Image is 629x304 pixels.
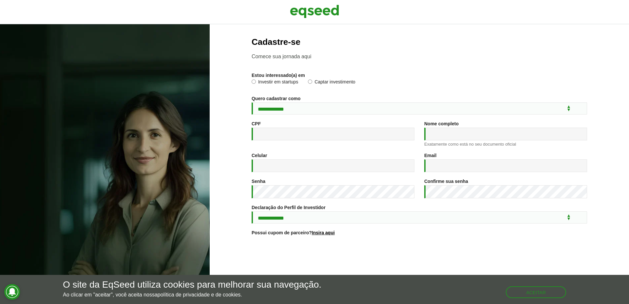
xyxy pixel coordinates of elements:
[252,37,587,47] h2: Cadastre-se
[370,243,469,269] iframe: reCAPTCHA
[252,96,300,101] label: Quero cadastrar como
[63,280,321,290] h5: O site da EqSeed utiliza cookies para melhorar sua navegação.
[252,179,265,184] label: Senha
[252,80,298,86] label: Investir em startups
[308,80,312,84] input: Captar investimento
[252,230,335,235] label: Possui cupom de parceiro?
[63,292,321,298] p: Ao clicar em "aceitar", você aceita nossa .
[312,230,335,235] a: Insira aqui
[252,205,326,210] label: Declaração do Perfil de Investidor
[252,80,256,84] input: Investir em startups
[424,153,436,158] label: Email
[252,53,587,60] p: Comece sua jornada aqui
[308,80,355,86] label: Captar investimento
[252,153,267,158] label: Celular
[252,73,305,78] label: Estou interessado(a) em
[424,142,587,146] div: Exatamente como está no seu documento oficial
[506,286,566,298] button: Aceitar
[158,292,241,297] a: política de privacidade e de cookies
[424,121,459,126] label: Nome completo
[424,179,468,184] label: Confirme sua senha
[252,121,261,126] label: CPF
[290,3,339,20] img: EqSeed Logo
